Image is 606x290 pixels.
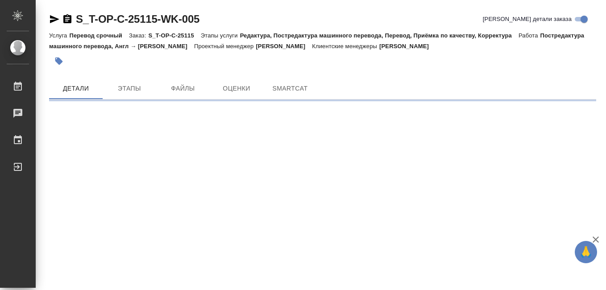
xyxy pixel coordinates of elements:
[215,83,258,94] span: Оценки
[49,51,69,71] button: Добавить тэг
[269,83,311,94] span: SmartCat
[519,32,540,39] p: Работа
[578,243,594,261] span: 🙏
[240,32,519,39] p: Редактура, Постредактура машинного перевода, Перевод, Приёмка по качеству, Корректура
[108,83,151,94] span: Этапы
[129,32,148,39] p: Заказ:
[483,15,572,24] span: [PERSON_NAME] детали заказа
[49,32,69,39] p: Услуга
[201,32,240,39] p: Этапы услуги
[256,43,312,50] p: [PERSON_NAME]
[148,32,200,39] p: S_T-OP-C-25115
[162,83,204,94] span: Файлы
[379,43,436,50] p: [PERSON_NAME]
[312,43,379,50] p: Клиентские менеджеры
[76,13,199,25] a: S_T-OP-C-25115-WK-005
[62,14,73,25] button: Скопировать ссылку
[575,241,597,263] button: 🙏
[49,14,60,25] button: Скопировать ссылку для ЯМессенджера
[194,43,256,50] p: Проектный менеджер
[54,83,97,94] span: Детали
[69,32,129,39] p: Перевод срочный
